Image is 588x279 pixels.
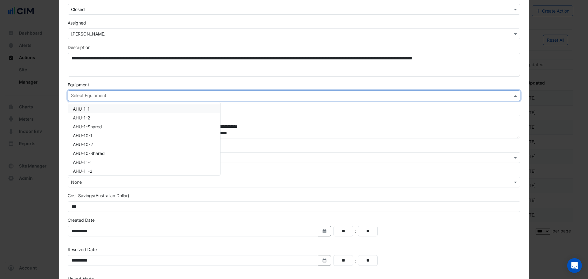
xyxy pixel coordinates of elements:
[68,81,89,88] label: Equipment
[73,133,92,138] span: AHU-10-1
[73,124,102,129] span: AHU-1-Shared
[68,246,97,253] label: Resolved Date
[358,226,378,236] input: Minutes
[334,255,353,266] input: Hours
[353,257,358,264] div: :
[68,217,95,223] label: Created Date
[353,228,358,235] div: :
[68,20,86,26] label: Assigned
[68,102,220,175] div: Options List
[73,151,105,156] span: AHU-10-Shared
[73,168,92,174] span: AHU-11-2
[68,192,129,199] label: Cost Savings (Australian Dollar)
[322,228,327,234] fa-icon: Select Date
[358,255,378,266] input: Minutes
[322,258,327,263] fa-icon: Select Date
[73,106,90,111] span: AHU-1-1
[73,115,90,120] span: AHU-1-2
[334,226,353,236] input: Hours
[68,44,90,51] label: Description
[567,258,582,273] div: Open Intercom Messenger
[70,92,106,100] div: Select Equipment
[73,160,92,165] span: AHU-11-1
[73,142,93,147] span: AHU-10-2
